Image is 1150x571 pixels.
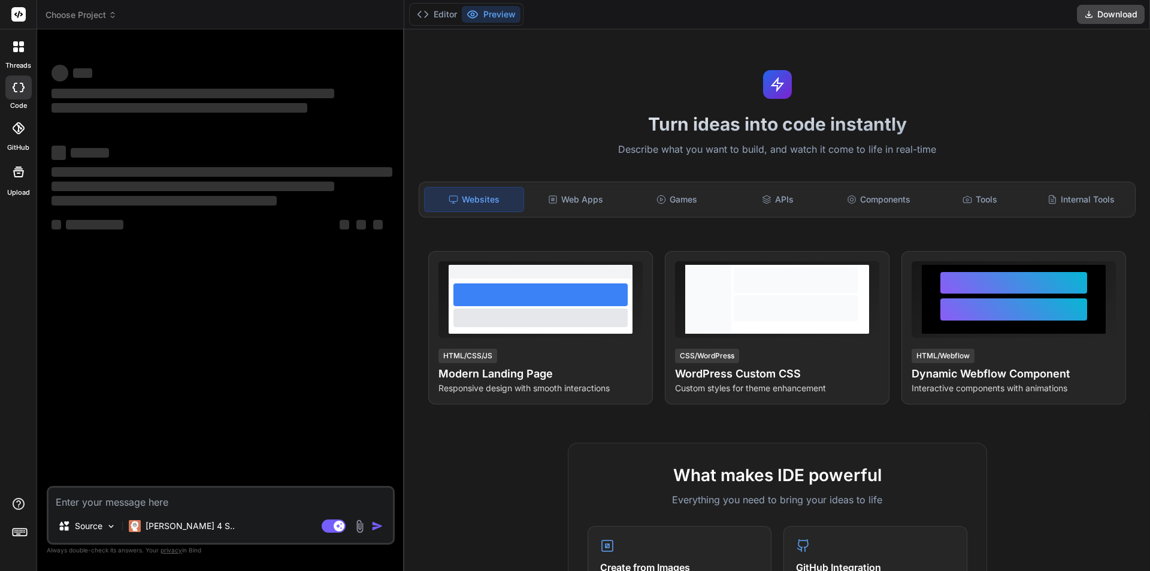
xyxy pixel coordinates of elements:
span: ‌ [66,220,123,229]
span: ‌ [340,220,349,229]
p: Source [75,520,102,532]
span: ‌ [373,220,383,229]
p: [PERSON_NAME] 4 S.. [146,520,235,532]
div: HTML/CSS/JS [438,349,497,363]
span: ‌ [52,103,307,113]
label: threads [5,61,31,71]
span: ‌ [52,182,334,191]
div: CSS/WordPress [675,349,739,363]
span: ‌ [52,220,61,229]
p: Responsive design with smooth interactions [438,382,643,394]
h1: Turn ideas into code instantly [411,113,1143,135]
span: ‌ [52,196,277,206]
h2: What makes IDE powerful [588,463,967,488]
div: Internal Tools [1031,187,1130,212]
span: privacy [161,546,182,554]
p: Always double-check its answers. Your in Bind [47,545,395,556]
div: HTML/Webflow [912,349,975,363]
p: Interactive components with animations [912,382,1116,394]
img: attachment [353,519,367,533]
span: Choose Project [46,9,117,21]
div: Websites [424,187,524,212]
button: Download [1077,5,1145,24]
label: GitHub [7,143,29,153]
div: APIs [728,187,827,212]
div: Components [830,187,928,212]
div: Games [628,187,727,212]
img: icon [371,520,383,532]
h4: WordPress Custom CSS [675,365,879,382]
span: ‌ [52,146,66,160]
p: Everything you need to bring your ideas to life [588,493,967,507]
label: code [10,101,27,111]
img: Pick Models [106,521,116,531]
span: ‌ [52,167,392,177]
span: ‌ [52,89,334,98]
h4: Dynamic Webflow Component [912,365,1116,382]
button: Editor [412,6,462,23]
button: Preview [462,6,520,23]
span: ‌ [73,68,92,78]
p: Custom styles for theme enhancement [675,382,879,394]
div: Tools [931,187,1030,212]
div: Web Apps [526,187,625,212]
img: Claude 4 Sonnet [129,520,141,532]
span: ‌ [71,148,109,158]
h4: Modern Landing Page [438,365,643,382]
label: Upload [7,188,30,198]
span: ‌ [356,220,366,229]
span: ‌ [52,65,68,81]
p: Describe what you want to build, and watch it come to life in real-time [411,142,1143,158]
